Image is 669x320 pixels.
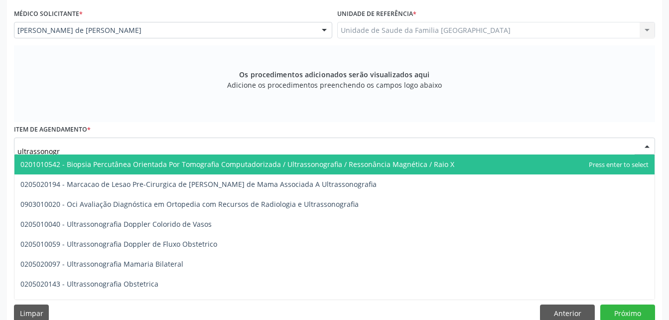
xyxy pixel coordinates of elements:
[14,122,91,138] label: Item de agendamento
[17,141,635,161] input: Buscar por procedimento
[17,25,312,35] span: [PERSON_NAME] de [PERSON_NAME]
[20,219,212,229] span: 0205010040 - Ultrassonografia Doppler Colorido de Vasos
[20,160,454,169] span: 0201010542 - Biopsia Percutânea Orientada Por Tomografia Computadorizada / Ultrassonografia / Res...
[20,239,217,249] span: 0205010059 - Ultrassonografia Doppler de Fluxo Obstetrico
[20,259,183,269] span: 0205020097 - Ultrassonografia Mamaria Bilateral
[20,299,261,309] span: 0205020151 - Ultrassonografia Obstetrica C/ Doppler Colorido e Pulsado
[20,279,158,289] span: 0205020143 - Ultrassonografia Obstetrica
[14,6,83,22] label: Médico Solicitante
[227,80,442,90] span: Adicione os procedimentos preenchendo os campos logo abaixo
[20,199,359,209] span: 0903010020 - Oci Avaliação Diagnóstica em Ortopedia com Recursos de Radiologia e Ultrassonografia
[337,6,416,22] label: Unidade de referência
[20,179,377,189] span: 0205020194 - Marcacao de Lesao Pre-Cirurgica de [PERSON_NAME] de Mama Associada A Ultrassonografia
[239,69,429,80] span: Os procedimentos adicionados serão visualizados aqui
